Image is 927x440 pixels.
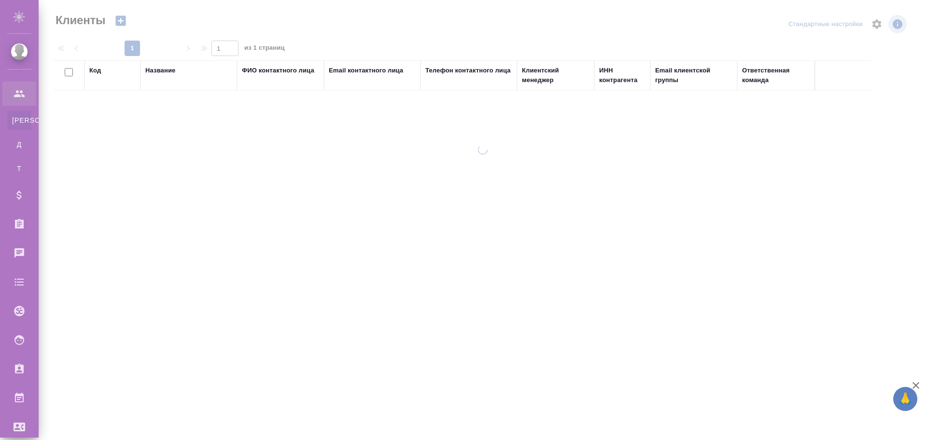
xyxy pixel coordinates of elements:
[12,164,27,173] span: Т
[89,66,101,75] div: Код
[7,111,31,130] a: [PERSON_NAME]
[242,66,314,75] div: ФИО контактного лица
[655,66,732,85] div: Email клиентской группы
[893,387,917,411] button: 🙏
[742,66,810,85] div: Ответственная команда
[7,135,31,154] a: Д
[897,389,913,409] span: 🙏
[522,66,590,85] div: Клиентский менеджер
[425,66,511,75] div: Телефон контактного лица
[12,140,27,149] span: Д
[12,115,27,125] span: [PERSON_NAME]
[7,159,31,178] a: Т
[145,66,175,75] div: Название
[329,66,403,75] div: Email контактного лица
[599,66,646,85] div: ИНН контрагента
